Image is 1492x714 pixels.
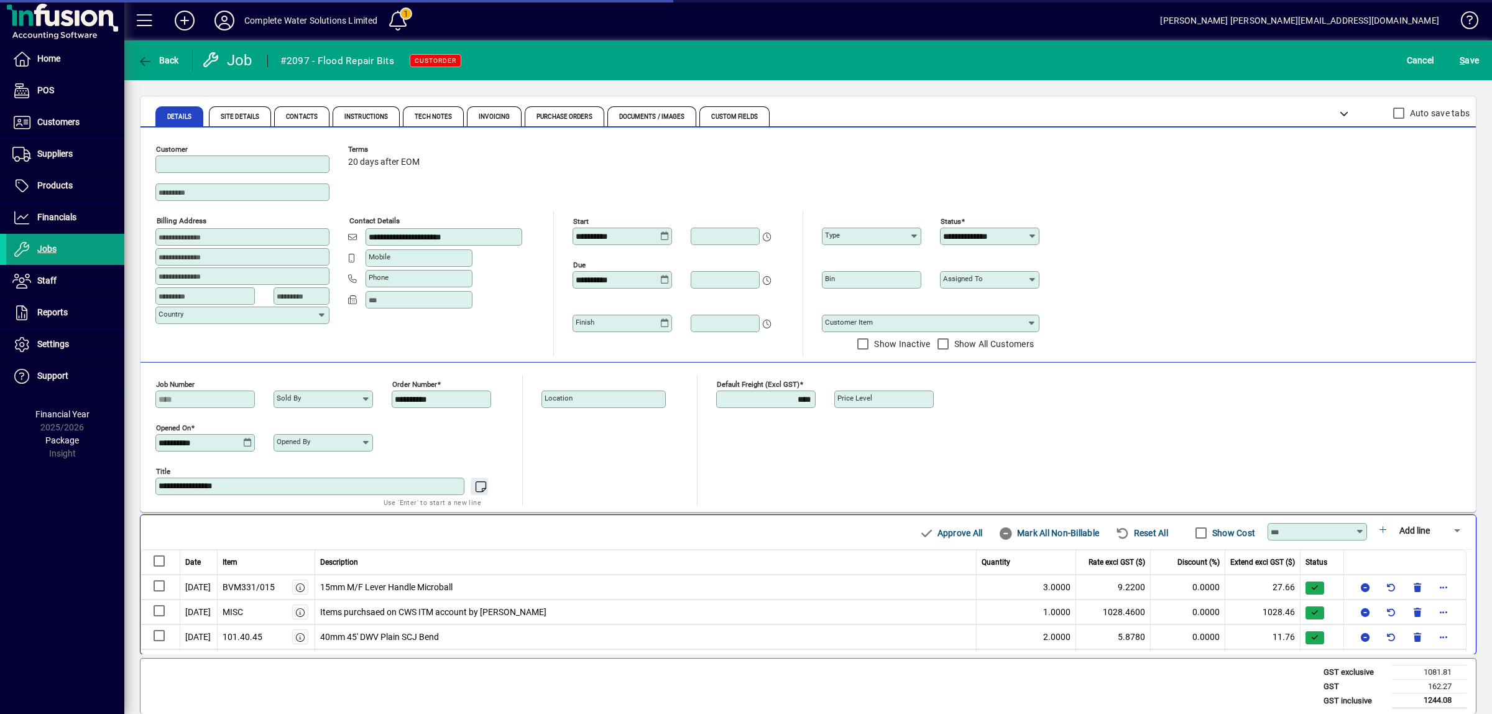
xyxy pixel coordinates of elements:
a: Suppliers [6,139,124,170]
span: Item [223,557,237,568]
div: MISC [223,606,243,619]
td: Items purchsaed on CWS ITM account by [PERSON_NAME] [315,600,977,624]
mat-label: Mobile [369,253,390,261]
button: Add [165,9,205,32]
label: Show All Customers [952,338,1034,350]
span: S [1460,55,1465,65]
td: 3.0440 [1076,649,1151,674]
td: 1028.46 [1225,600,1301,624]
span: Description [320,557,358,568]
span: Back [137,55,179,65]
mat-label: Location [545,394,573,402]
span: Purchase Orders [536,114,592,120]
a: Staff [6,266,124,297]
td: 40mm 45' DWV Plain SCJ Bend [315,624,977,649]
app-page-header-button: Back [124,49,193,72]
mat-label: Price Level [837,394,872,402]
div: Job [202,50,255,70]
span: Reports [37,307,68,317]
a: Reports [6,297,124,328]
div: [PERSON_NAME] [PERSON_NAME][EMAIL_ADDRESS][DOMAIN_NAME] [1160,11,1439,30]
td: GST exclusive [1317,665,1392,680]
div: 101.40.45 [223,631,262,644]
mat-label: Order number [392,380,437,389]
mat-label: Title [156,467,170,476]
button: Reset All [1110,522,1173,544]
td: 5.8780 [1076,624,1151,649]
td: 1244.08 [1392,693,1467,708]
a: Products [6,170,124,202]
button: Approve All [914,522,987,544]
span: POS [37,85,54,95]
mat-label: Status [941,217,961,226]
td: [DATE] [180,575,218,600]
td: 9.2200 [1076,575,1151,600]
span: Tech Notes [415,114,452,120]
span: 1.0000 [1043,606,1071,619]
span: Invoicing [479,114,510,120]
span: Site Details [221,114,259,120]
span: Custom Fields [711,114,757,120]
label: Show Cost [1210,527,1255,539]
span: Products [37,180,73,190]
button: More options [1434,627,1453,647]
button: Cancel [1404,49,1437,72]
span: Status [1305,557,1327,568]
div: Complete Water Solutions Limited [244,11,378,30]
mat-label: Type [825,231,840,239]
td: 0.0000 [1151,575,1225,600]
span: Add line [1399,526,1430,535]
td: 40mm 88' DWV Plain SCJ Bend [315,649,977,674]
mat-label: Default Freight (excl GST) [717,380,799,389]
mat-hint: Use 'Enter' to start a new line [384,495,481,509]
td: 27.66 [1225,575,1301,600]
a: Customers [6,107,124,138]
mat-label: Opened by [277,437,310,446]
span: Quantity [982,557,1010,568]
span: Extend excl GST ($) [1230,557,1295,568]
span: Reset All [1115,523,1168,543]
mat-label: Opened On [156,424,191,432]
button: More options [1434,602,1453,622]
span: ave [1460,50,1479,70]
span: Home [37,53,60,63]
td: [DATE] [180,600,218,624]
td: GST [1317,679,1392,693]
mat-label: Sold by [277,394,301,402]
mat-label: Assigned to [943,274,983,283]
mat-label: Start [573,217,589,226]
td: 6.09 [1225,649,1301,674]
span: Documents / Images [619,114,685,120]
a: Financials [6,202,124,233]
span: Rate excl GST ($) [1089,557,1145,568]
td: GST inclusive [1317,693,1392,708]
span: Suppliers [37,149,73,159]
a: Home [6,44,124,75]
mat-label: Due [573,261,586,269]
td: 15mm M/F Lever Handle Microball [315,575,977,600]
span: Details [167,114,191,120]
a: Knowledge Base [1452,2,1476,43]
span: Cancel [1407,50,1434,70]
span: Date [185,557,201,568]
td: [DATE] [180,624,218,649]
a: Settings [6,329,124,360]
mat-label: Job number [156,380,195,389]
td: 1081.81 [1392,665,1467,680]
span: Instructions [344,114,388,120]
mat-label: Country [159,310,183,318]
mat-label: Customer [156,145,188,154]
span: Financials [37,212,76,222]
span: Discount (%) [1177,557,1220,568]
span: Package [45,435,79,445]
label: Show Inactive [872,338,930,350]
td: 0.0000 [1151,624,1225,649]
button: Save [1457,49,1482,72]
button: More options [1434,577,1453,597]
label: Auto save tabs [1407,107,1470,119]
a: POS [6,75,124,106]
mat-label: Phone [369,273,389,282]
mat-label: Bin [825,274,835,283]
td: 11.76 [1225,624,1301,649]
span: Approve All [919,523,982,543]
